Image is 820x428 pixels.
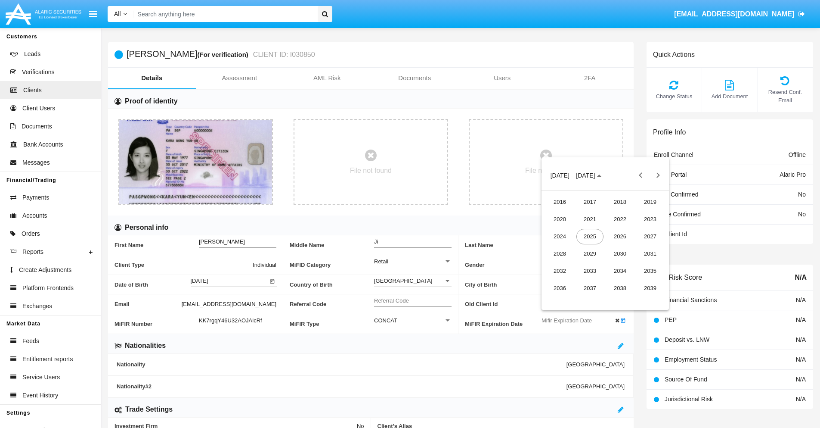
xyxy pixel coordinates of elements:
div: 2023 [637,212,664,227]
td: 2017 [575,194,605,211]
div: 2031 [637,246,664,262]
td: 2026 [605,228,635,245]
div: 2022 [606,212,634,227]
div: 2018 [606,194,634,210]
div: 2026 [606,229,634,244]
div: 2021 [576,212,603,227]
div: 2025 [576,229,603,244]
div: 2037 [576,281,603,296]
div: 2035 [637,263,664,279]
div: 2027 [637,229,664,244]
td: 2036 [545,280,575,297]
div: 2020 [546,212,573,227]
div: 2036 [546,281,573,296]
td: 2039 [635,280,665,297]
td: 2025 [575,228,605,245]
div: 2039 [637,281,664,296]
td: 2023 [635,211,665,228]
button: Next 20 years [649,167,666,184]
td: 2029 [575,245,605,262]
td: 2032 [545,262,575,280]
button: Previous 20 years [632,167,649,184]
td: 2037 [575,280,605,297]
span: [DATE] – [DATE] [551,172,595,179]
td: 2028 [545,245,575,262]
button: Choose date [544,167,609,184]
td: 2038 [605,280,635,297]
div: 2016 [546,194,573,210]
td: 2033 [575,262,605,280]
div: 2029 [576,246,603,262]
td: 2034 [605,262,635,280]
div: 2024 [546,229,573,244]
td: 2018 [605,194,635,211]
div: 2038 [606,281,634,296]
td: 2035 [635,262,665,280]
div: 2032 [546,263,573,279]
td: 2019 [635,194,665,211]
td: 2027 [635,228,665,245]
td: 2021 [575,211,605,228]
div: 2019 [637,194,664,210]
td: 2020 [545,211,575,228]
td: 2024 [545,228,575,245]
td: 2031 [635,245,665,262]
div: 2033 [576,263,603,279]
td: 2030 [605,245,635,262]
div: 2017 [576,194,603,210]
td: 2016 [545,194,575,211]
div: 2028 [546,246,573,262]
div: 2030 [606,246,634,262]
td: 2022 [605,211,635,228]
div: 2034 [606,263,634,279]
